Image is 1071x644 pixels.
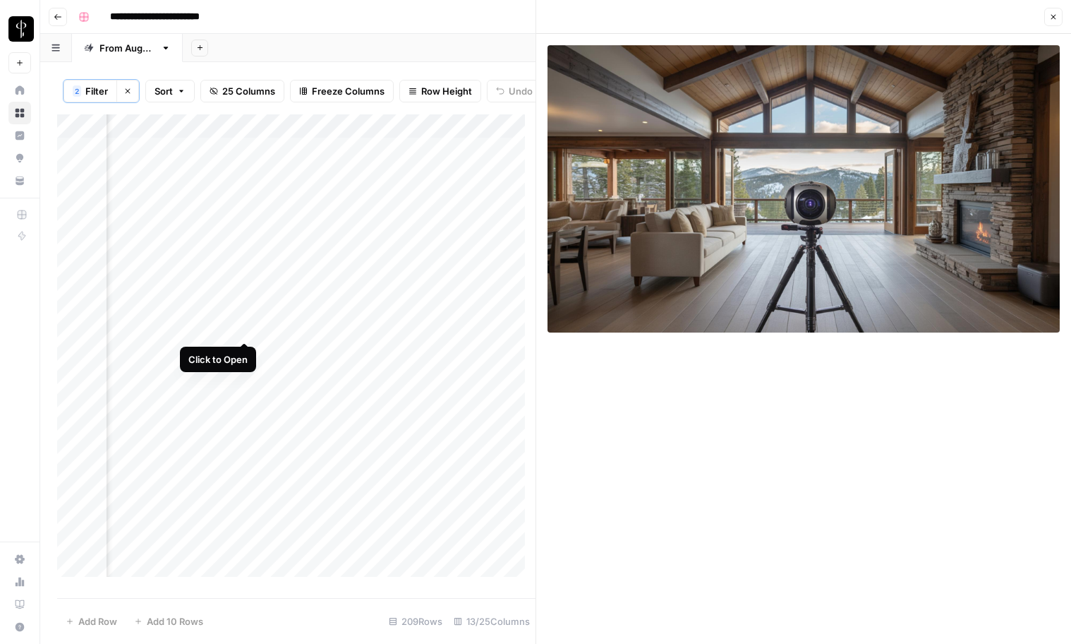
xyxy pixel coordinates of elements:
button: 25 Columns [200,80,284,102]
span: Add 10 Rows [147,614,203,628]
a: Insights [8,124,31,147]
button: 2Filter [63,80,116,102]
a: Learning Hub [8,593,31,616]
a: Your Data [8,169,31,192]
img: LP Production Workloads Logo [8,16,34,42]
button: Undo [487,80,542,102]
button: Add 10 Rows [126,610,212,633]
button: Help + Support [8,616,31,638]
span: Filter [85,84,108,98]
div: Click to Open [188,352,248,366]
span: Add Row [78,614,117,628]
span: Sort [155,84,173,98]
div: 13/25 Columns [448,610,535,633]
button: Row Height [399,80,481,102]
span: Undo [509,84,533,98]
button: Sort [145,80,195,102]
button: Freeze Columns [290,80,394,102]
a: Settings [8,548,31,571]
a: Browse [8,102,31,124]
div: From [DATE] [99,41,155,55]
a: Opportunities [8,147,31,169]
button: Add Row [57,610,126,633]
a: Usage [8,571,31,593]
span: Freeze Columns [312,84,385,98]
div: 209 Rows [383,610,448,633]
span: 25 Columns [222,84,275,98]
img: Row/Cell [547,45,1060,333]
button: Workspace: LP Production Workloads [8,11,31,47]
span: Row Height [421,84,472,98]
a: From [DATE] [72,34,183,62]
div: 2 [73,85,81,97]
span: 2 [75,85,79,97]
a: Home [8,79,31,102]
